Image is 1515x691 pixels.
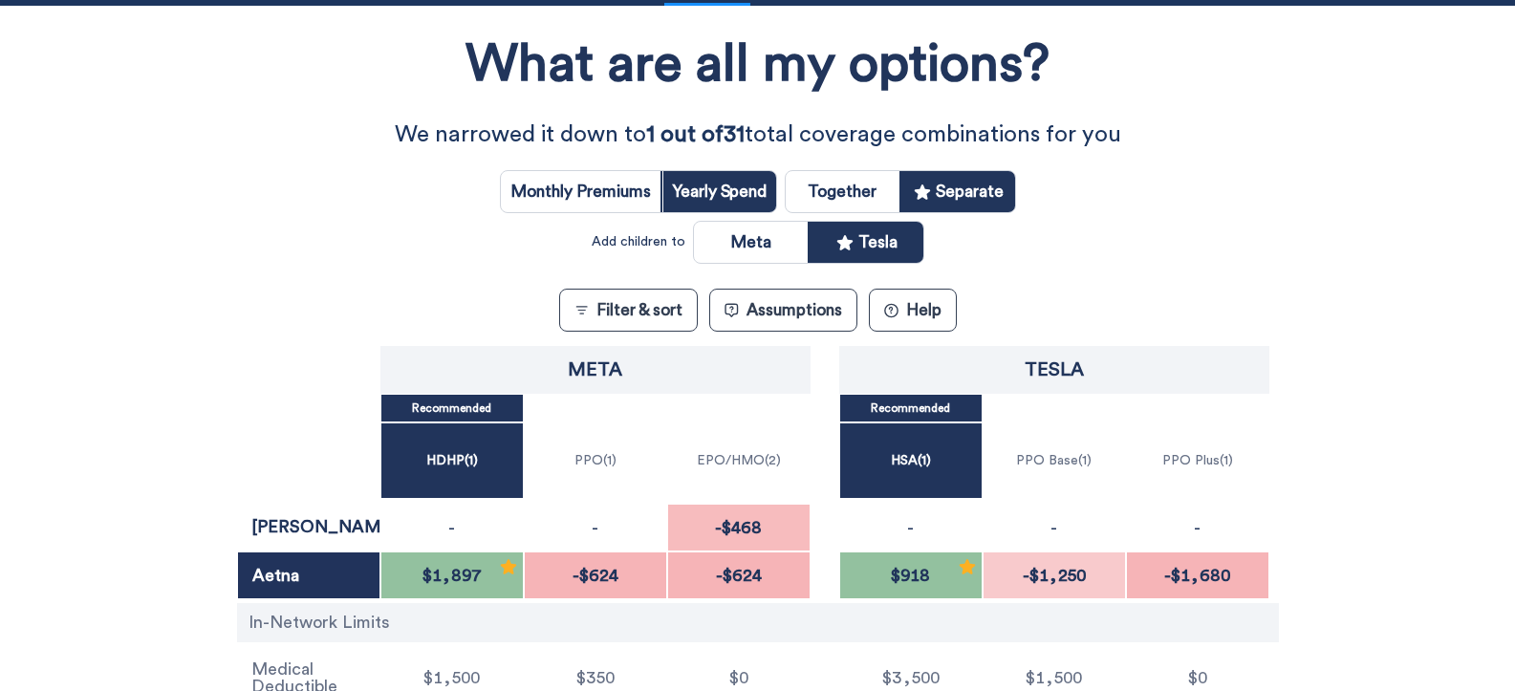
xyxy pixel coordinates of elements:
[1025,360,1084,379] p: Tesla
[709,519,768,536] span: -$468
[251,518,366,535] p: [PERSON_NAME]
[1182,669,1213,686] span: $0
[1158,567,1236,584] span: -$1,680
[1162,454,1233,467] p: PPO Plus ( 1 )
[888,306,894,315] text: ?
[379,116,1136,155] p: We narrowed it down to total coverage combinations for you
[592,519,598,536] p: -
[1194,519,1201,536] p: -
[252,567,365,584] p: Aetna
[559,289,698,332] button: Filter & sort
[885,567,936,584] span: $918
[567,567,624,584] span: -$624
[412,402,491,414] p: Recommended
[418,669,486,686] span: $1,500
[1017,567,1092,584] span: -$1,250
[1020,669,1088,686] span: $1,500
[592,227,685,258] div: Add children to
[426,454,478,467] p: HDHP ( 1 )
[465,28,1050,101] h1: What are all my options?
[958,557,977,584] div: Recommended
[571,669,620,686] span: $350
[697,454,781,467] p: EPO/HMO ( 2 )
[574,454,617,467] p: PPO ( 1 )
[417,567,487,584] span: $1,897
[891,454,931,467] p: HSA ( 1 )
[237,603,1279,642] div: In-Network Limits
[646,123,745,146] strong: 1 out of 31
[907,519,914,536] p: -
[499,557,518,584] div: Recommended
[709,289,857,332] button: Assumptions
[877,669,945,686] span: $3,500
[1016,454,1092,467] p: PPO Base ( 1 )
[871,402,950,414] p: Recommended
[568,360,622,379] p: Meta
[710,567,768,584] span: -$624
[1050,519,1057,536] p: -
[724,669,754,686] span: $0
[448,519,455,536] p: -
[869,289,957,332] button: ?Help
